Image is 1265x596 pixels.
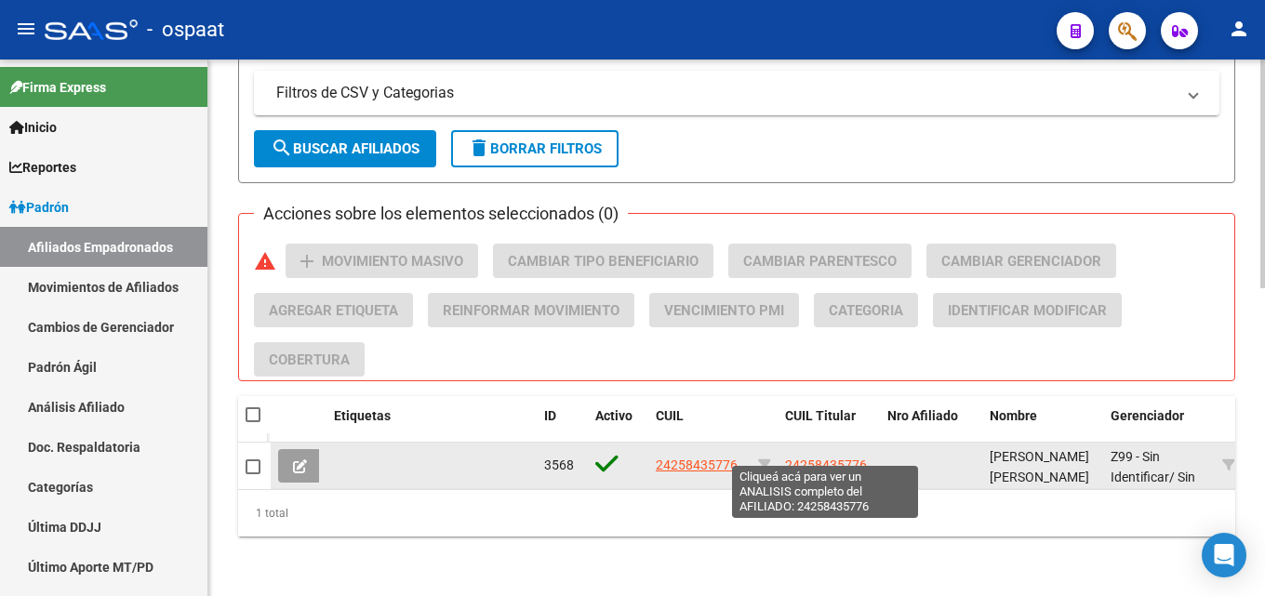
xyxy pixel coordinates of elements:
span: Reinformar Movimiento [443,302,619,319]
span: Cambiar Parentesco [743,253,897,270]
span: Cambiar Tipo Beneficiario [508,253,699,270]
span: Agregar Etiqueta [269,302,398,319]
mat-icon: warning [254,250,276,272]
span: Z99 - Sin Identificar [1111,449,1169,485]
mat-icon: add [296,250,318,272]
h3: Acciones sobre los elementos seleccionados (0) [254,201,628,227]
span: - ospaat [147,9,224,50]
span: Movimiento Masivo [322,253,463,270]
datatable-header-cell: Activo [588,396,648,457]
datatable-header-cell: Nro Afiliado [880,396,982,457]
button: Categoria [814,293,918,327]
button: Agregar Etiqueta [254,293,413,327]
span: Cambiar Gerenciador [941,253,1101,270]
span: Etiquetas [334,408,391,423]
datatable-header-cell: Etiquetas [326,396,537,457]
span: Nro Afiliado [887,408,958,423]
span: Inicio [9,117,57,138]
button: Cambiar Gerenciador [926,244,1116,278]
span: Nombre [990,408,1037,423]
span: CUIL [656,408,684,423]
mat-expansion-panel-header: Filtros de CSV y Categorias [254,71,1219,115]
div: 1 total [238,490,1235,536]
span: [PERSON_NAME] [PERSON_NAME] [990,449,1089,485]
datatable-header-cell: CUIL Titular [778,396,880,457]
button: Cobertura [254,342,365,377]
span: Cobertura [269,351,350,368]
mat-icon: delete [468,137,490,159]
span: Identificar Modificar [948,302,1107,319]
button: Reinformar Movimiento [428,293,634,327]
span: ID [544,408,556,423]
span: 24258435776 [785,457,867,472]
datatable-header-cell: Nombre [982,396,1103,457]
mat-icon: menu [15,18,37,40]
span: Borrar Filtros [468,140,602,157]
button: Movimiento Masivo [286,244,478,278]
span: Vencimiento PMI [664,302,784,319]
button: Cambiar Tipo Beneficiario [493,244,713,278]
button: Identificar Modificar [933,293,1122,327]
span: Buscar Afiliados [271,140,419,157]
datatable-header-cell: ID [537,396,588,457]
button: Buscar Afiliados [254,130,436,167]
button: Borrar Filtros [451,130,619,167]
span: Categoria [829,302,903,319]
datatable-header-cell: Gerenciador [1103,396,1215,457]
button: Vencimiento PMI [649,293,799,327]
span: Firma Express [9,77,106,98]
span: Gerenciador [1111,408,1184,423]
button: Cambiar Parentesco [728,244,912,278]
span: CUIL Titular [785,408,856,423]
mat-panel-title: Filtros de CSV y Categorias [276,83,1175,103]
span: Activo [595,408,632,423]
span: 24258435776 [656,457,738,472]
span: Reportes [9,157,76,178]
div: Open Intercom Messenger [1202,533,1246,577]
datatable-header-cell: CUIL [648,396,751,457]
span: 3568 [544,457,574,472]
span: Padrón [9,197,69,218]
mat-icon: person [1228,18,1250,40]
mat-icon: search [271,137,293,159]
